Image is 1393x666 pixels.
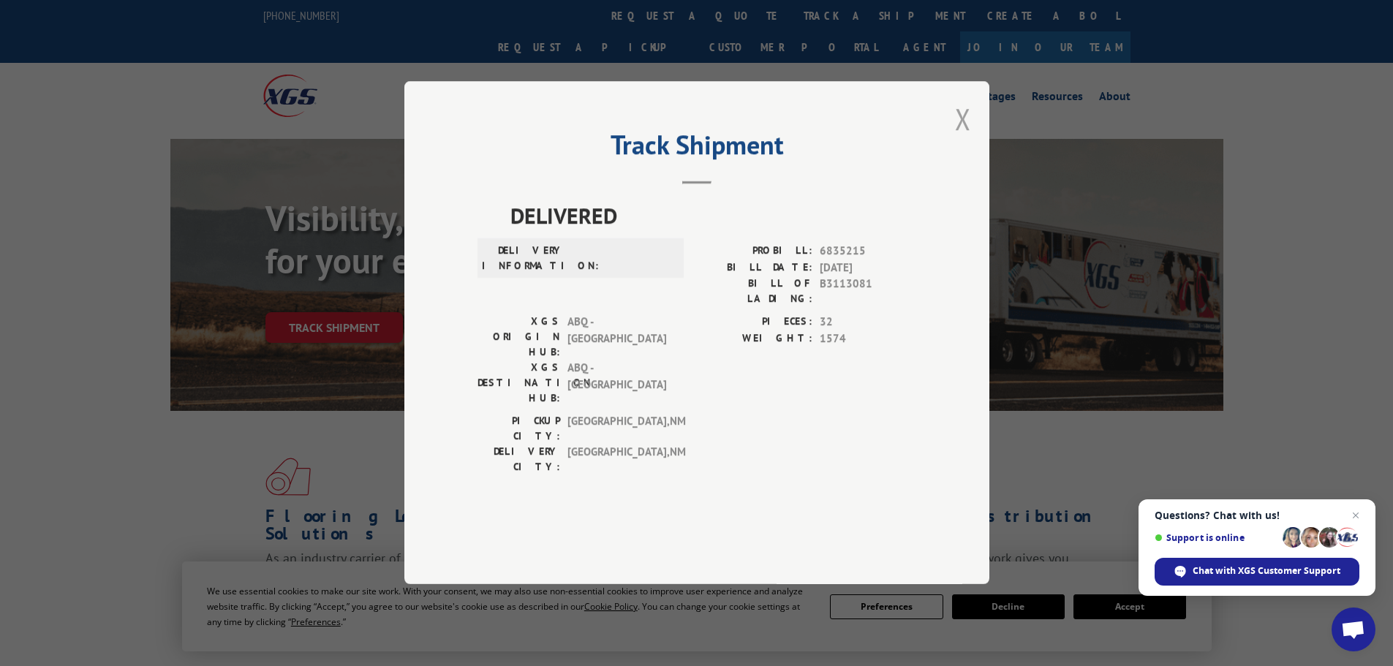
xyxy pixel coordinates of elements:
[477,360,560,406] label: XGS DESTINATION HUB:
[697,260,812,276] label: BILL DATE:
[697,330,812,347] label: WEIGHT:
[482,243,565,274] label: DELIVERY INFORMATION:
[697,314,812,331] label: PIECES:
[477,414,560,444] label: PICKUP CITY:
[477,135,916,162] h2: Track Shipment
[697,276,812,307] label: BILL OF LADING:
[820,243,916,260] span: 6835215
[567,444,666,475] span: [GEOGRAPHIC_DATA] , NM
[820,314,916,331] span: 32
[567,360,666,406] span: ABQ - [GEOGRAPHIC_DATA]
[1332,608,1375,651] div: Open chat
[1155,510,1359,521] span: Questions? Chat with us!
[1155,558,1359,586] div: Chat with XGS Customer Support
[955,99,971,138] button: Close modal
[567,314,666,360] span: ABQ - [GEOGRAPHIC_DATA]
[1193,564,1340,578] span: Chat with XGS Customer Support
[477,444,560,475] label: DELIVERY CITY:
[1155,532,1277,543] span: Support is online
[510,200,916,232] span: DELIVERED
[567,414,666,444] span: [GEOGRAPHIC_DATA] , NM
[477,314,560,360] label: XGS ORIGIN HUB:
[1347,507,1364,524] span: Close chat
[820,276,916,307] span: B3113081
[820,260,916,276] span: [DATE]
[820,330,916,347] span: 1574
[697,243,812,260] label: PROBILL:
